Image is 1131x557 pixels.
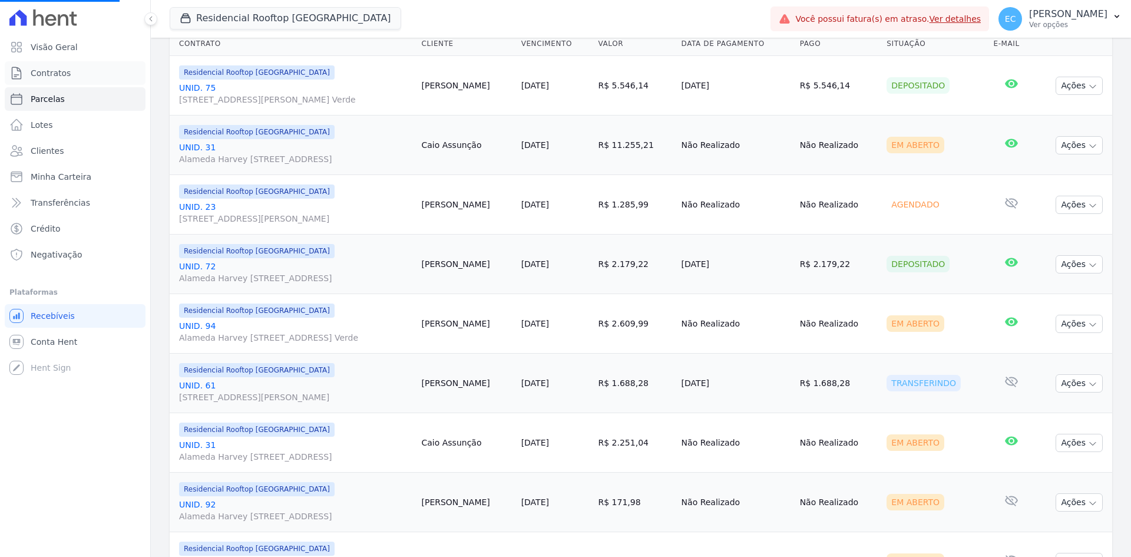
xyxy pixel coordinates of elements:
[31,336,77,348] span: Conta Hent
[887,196,944,213] div: Agendado
[521,140,549,150] a: [DATE]
[5,217,145,240] a: Crédito
[677,354,795,413] td: [DATE]
[594,235,677,294] td: R$ 2.179,22
[594,294,677,354] td: R$ 2.609,99
[179,261,412,284] a: UNID. 72Alameda Harvey [STREET_ADDRESS]
[795,354,882,413] td: R$ 1.688,28
[5,87,145,111] a: Parcelas
[5,330,145,354] a: Conta Hent
[179,332,412,344] span: Alameda Harvey [STREET_ADDRESS] Verde
[179,380,412,403] a: UNID. 61[STREET_ADDRESS][PERSON_NAME]
[179,510,412,522] span: Alameda Harvey [STREET_ADDRESS]
[594,56,677,116] td: R$ 5.546,14
[31,145,64,157] span: Clientes
[677,32,795,56] th: Data de Pagamento
[882,32,988,56] th: Situação
[1056,493,1103,512] button: Ações
[521,259,549,269] a: [DATE]
[416,235,516,294] td: [PERSON_NAME]
[170,32,416,56] th: Contrato
[179,125,335,139] span: Residencial Rooftop [GEOGRAPHIC_DATA]
[677,294,795,354] td: Não Realizado
[887,315,944,332] div: Em Aberto
[795,13,981,25] span: Você possui fatura(s) em atraso.
[179,499,412,522] a: UNID. 92Alameda Harvey [STREET_ADDRESS]
[517,32,594,56] th: Vencimento
[677,56,795,116] td: [DATE]
[1056,315,1103,333] button: Ações
[179,542,335,556] span: Residencial Rooftop [GEOGRAPHIC_DATA]
[677,413,795,473] td: Não Realizado
[887,137,944,153] div: Em Aberto
[179,482,335,496] span: Residencial Rooftop [GEOGRAPHIC_DATA]
[179,451,412,463] span: Alameda Harvey [STREET_ADDRESS]
[795,116,882,175] td: Não Realizado
[31,171,91,183] span: Minha Carteira
[930,14,981,24] a: Ver detalhes
[179,272,412,284] span: Alameda Harvey [STREET_ADDRESS]
[1056,196,1103,214] button: Ações
[416,473,516,532] td: [PERSON_NAME]
[416,116,516,175] td: Caio Assunção
[31,249,82,261] span: Negativação
[887,256,950,272] div: Depositado
[179,304,335,318] span: Residencial Rooftop [GEOGRAPHIC_DATA]
[416,294,516,354] td: [PERSON_NAME]
[594,473,677,532] td: R$ 171,98
[521,200,549,209] a: [DATE]
[5,165,145,189] a: Minha Carteira
[5,243,145,266] a: Negativação
[677,175,795,235] td: Não Realizado
[521,81,549,90] a: [DATE]
[179,363,335,377] span: Residencial Rooftop [GEOGRAPHIC_DATA]
[31,197,90,209] span: Transferências
[31,119,53,131] span: Lotes
[31,223,61,235] span: Crédito
[179,213,412,225] span: [STREET_ADDRESS][PERSON_NAME]
[5,61,145,85] a: Contratos
[31,41,78,53] span: Visão Geral
[521,497,549,507] a: [DATE]
[1005,15,1016,23] span: EC
[594,32,677,56] th: Valor
[179,94,412,106] span: [STREET_ADDRESS][PERSON_NAME] Verde
[416,56,516,116] td: [PERSON_NAME]
[594,116,677,175] td: R$ 11.255,21
[795,413,882,473] td: Não Realizado
[677,116,795,175] td: Não Realizado
[795,235,882,294] td: R$ 2.179,22
[416,413,516,473] td: Caio Assunção
[677,473,795,532] td: Não Realizado
[1056,434,1103,452] button: Ações
[795,473,882,532] td: Não Realizado
[887,375,961,391] div: Transferindo
[179,439,412,463] a: UNID. 31Alameda Harvey [STREET_ADDRESS]
[1029,20,1107,29] p: Ver opções
[31,93,65,105] span: Parcelas
[179,141,412,165] a: UNID. 31Alameda Harvey [STREET_ADDRESS]
[5,35,145,59] a: Visão Geral
[594,354,677,413] td: R$ 1.688,28
[989,2,1131,35] button: EC [PERSON_NAME] Ver opções
[179,65,335,80] span: Residencial Rooftop [GEOGRAPHIC_DATA]
[795,294,882,354] td: Não Realizado
[521,438,549,447] a: [DATE]
[179,184,335,199] span: Residencial Rooftop [GEOGRAPHIC_DATA]
[795,32,882,56] th: Pago
[521,378,549,388] a: [DATE]
[1056,136,1103,154] button: Ações
[416,354,516,413] td: [PERSON_NAME]
[416,175,516,235] td: [PERSON_NAME]
[170,7,401,29] button: Residencial Rooftop [GEOGRAPHIC_DATA]
[677,235,795,294] td: [DATE]
[179,320,412,344] a: UNID. 94Alameda Harvey [STREET_ADDRESS] Verde
[988,32,1034,56] th: E-mail
[887,494,944,510] div: Em Aberto
[521,319,549,328] a: [DATE]
[5,139,145,163] a: Clientes
[594,175,677,235] td: R$ 1.285,99
[1056,77,1103,95] button: Ações
[594,413,677,473] td: R$ 2.251,04
[1056,255,1103,273] button: Ações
